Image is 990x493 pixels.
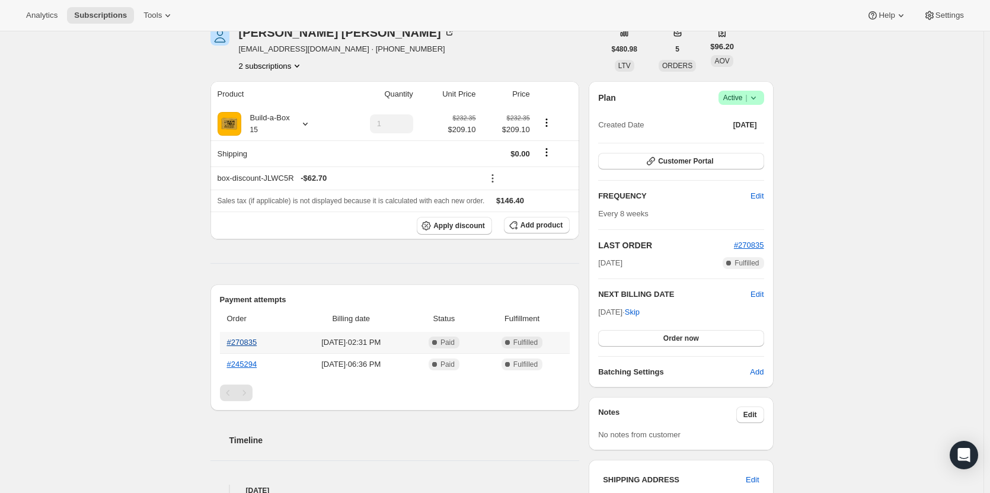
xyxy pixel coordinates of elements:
small: 15 [250,126,258,134]
span: Customer Portal [658,156,713,166]
span: [DATE] [733,120,757,130]
span: Order now [663,334,699,343]
span: Paid [440,360,455,369]
button: $480.98 [605,41,644,57]
span: Apply discount [433,221,485,231]
span: [DATE] [598,257,622,269]
small: $232.35 [452,114,475,121]
h3: Notes [598,406,736,423]
button: 5 [668,41,686,57]
span: Paid [440,338,455,347]
img: product img [218,112,241,136]
button: Shipping actions [537,146,556,159]
span: Fulfillment [481,313,563,325]
span: Add product [520,220,563,230]
th: Order [220,306,292,332]
span: Edit [746,474,759,486]
span: Edit [751,190,764,202]
h6: Batching Settings [598,366,750,378]
button: Customer Portal [598,153,764,169]
th: Price [480,81,534,107]
button: #270835 [734,239,764,251]
span: Sharon Chabala [210,27,229,46]
span: Skip [625,306,640,318]
div: box-discount-JLWC5R [218,172,476,184]
button: Edit [739,470,766,489]
button: Order now [598,330,764,347]
h2: Timeline [229,434,580,446]
a: #245294 [227,360,257,369]
span: Fulfilled [513,338,538,347]
span: $146.40 [496,196,524,205]
span: Help [879,11,895,20]
span: - $62.70 [301,172,327,184]
span: Tools [143,11,162,20]
th: Quantity [338,81,416,107]
h3: SHIPPING ADDRESS [603,474,746,486]
button: Help [860,7,914,24]
button: Settings [916,7,971,24]
span: No notes from customer [598,430,681,439]
span: Billing date [296,313,407,325]
a: #270835 [227,338,257,347]
span: Edit [743,410,757,420]
span: LTV [618,62,631,70]
button: [DATE] [726,117,764,133]
span: Created Date [598,119,644,131]
div: [PERSON_NAME] [PERSON_NAME] [239,27,455,39]
span: Subscriptions [74,11,127,20]
span: [DATE] · 06:36 PM [296,358,407,370]
span: Active [723,92,759,104]
button: Edit [736,406,764,423]
th: Product [210,81,339,107]
span: Fulfilled [734,258,759,268]
h2: Plan [598,92,616,104]
button: Apply discount [417,217,492,235]
span: $480.98 [612,44,637,54]
h2: LAST ORDER [598,239,734,251]
th: Unit Price [417,81,480,107]
div: Build-a-Box [241,112,290,136]
a: #270835 [734,241,764,249]
span: | [745,93,747,103]
span: Analytics [26,11,58,20]
button: Skip [618,303,647,322]
span: $209.10 [448,124,476,136]
nav: Pagination [220,385,570,401]
span: $0.00 [510,149,530,158]
button: Edit [743,187,771,206]
button: Analytics [19,7,65,24]
span: $96.20 [710,41,734,53]
span: Every 8 weeks [598,209,649,218]
span: Fulfilled [513,360,538,369]
div: Open Intercom Messenger [950,441,978,469]
small: $232.35 [507,114,530,121]
button: Edit [751,289,764,300]
span: Sales tax (if applicable) is not displayed because it is calculated with each new order. [218,197,485,205]
span: Add [750,366,764,378]
span: $209.10 [483,124,530,136]
h2: FREQUENCY [598,190,751,202]
span: Status [414,313,474,325]
button: Subscriptions [67,7,134,24]
span: [EMAIL_ADDRESS][DOMAIN_NAME] · [PHONE_NUMBER] [239,43,455,55]
span: Settings [935,11,964,20]
span: AOV [714,57,729,65]
span: [DATE] · 02:31 PM [296,337,407,348]
button: Add [743,363,771,382]
span: [DATE] · [598,308,640,316]
th: Shipping [210,140,339,167]
h2: Payment attempts [220,294,570,306]
span: ORDERS [662,62,692,70]
h2: NEXT BILLING DATE [598,289,751,300]
button: Product actions [239,60,304,72]
span: 5 [675,44,679,54]
button: Tools [136,7,181,24]
button: Product actions [537,116,556,129]
button: Add product [504,217,570,233]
